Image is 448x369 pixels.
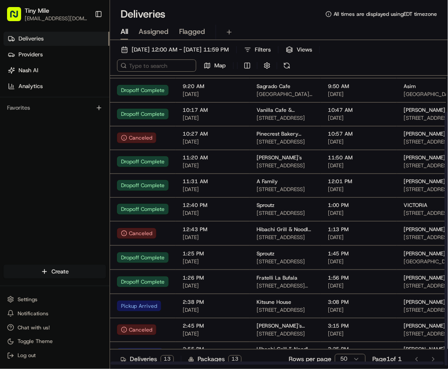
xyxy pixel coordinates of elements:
span: [DATE] [183,114,242,122]
span: 1:13 PM [328,226,390,233]
span: Sproutz [257,250,275,257]
button: Log out [4,350,106,362]
span: [PERSON_NAME] [404,250,446,257]
span: [EMAIL_ADDRESS][DOMAIN_NAME] [25,15,88,22]
span: Vanilla Cafe & Breakfast/Desserts [257,107,314,114]
span: Settings [18,296,37,303]
span: [DATE] [183,330,242,337]
button: Views [282,44,316,56]
img: 1736555255976-a54dd68f-1ca7-489b-9aae-adbdc363a1c4 [9,84,25,100]
span: [DATE] [183,210,242,217]
span: [PERSON_NAME] [404,274,446,281]
span: [PERSON_NAME] [404,322,446,329]
span: 1:25 PM [183,250,242,257]
span: Asim [404,83,416,90]
span: Fratelli La Bufala [257,274,297,281]
span: VICTORIA [404,202,428,209]
a: 📗Knowledge Base [5,123,71,139]
button: Map [200,59,230,72]
span: [PERSON_NAME]'s [257,154,302,161]
a: Deliveries [4,32,110,46]
button: Filters [240,44,275,56]
p: Welcome 👋 [9,35,160,49]
span: 1:56 PM [328,274,390,281]
span: [DATE] [328,258,390,265]
span: [STREET_ADDRESS] [257,306,314,314]
span: 2:38 PM [183,299,242,306]
span: [DATE] [183,258,242,265]
span: 1:45 PM [328,250,390,257]
span: [PERSON_NAME] [404,299,446,306]
div: Favorites [4,101,106,115]
span: [STREET_ADDRESS] [257,162,314,169]
span: 3:15 PM [328,322,390,329]
div: Packages [188,355,242,364]
a: Nash AI [4,63,110,77]
span: 11:31 AM [183,178,242,185]
h1: Deliveries [121,7,165,21]
span: Nash AI [18,66,38,74]
a: Analytics [4,79,110,93]
div: 💻 [74,128,81,135]
span: [DATE] 12:00 AM - [DATE] 11:59 PM [132,46,229,54]
span: Flagged [179,26,205,37]
span: Hibachi Grill & Noodle Bar ([GEOGRAPHIC_DATA]) [257,226,314,233]
span: [PERSON_NAME] [404,346,446,353]
a: Providers [4,48,110,62]
span: API Documentation [83,127,141,136]
span: Notifications [18,310,48,317]
span: 3:08 PM [328,299,390,306]
span: 1:00 PM [328,202,390,209]
span: 12:43 PM [183,226,242,233]
span: 11:50 AM [328,154,390,161]
button: Tiny Mile[EMAIL_ADDRESS][DOMAIN_NAME] [4,4,91,25]
span: 10:47 AM [328,107,390,114]
button: Canceled [117,228,156,239]
span: 2:45 PM [183,322,242,329]
a: 💻API Documentation [71,123,145,139]
button: Canceled [117,325,156,335]
span: 12:01 PM [328,178,390,185]
span: [DATE] [183,162,242,169]
span: [DATE] [328,210,390,217]
button: Chat with us! [4,321,106,334]
span: [DATE] [183,138,242,145]
span: 9:50 AM [328,83,390,90]
span: [STREET_ADDRESS][US_STATE] [257,282,314,289]
button: Settings [4,293,106,306]
span: Log out [18,352,36,359]
span: 12:40 PM [183,202,242,209]
button: Refresh [281,59,293,72]
div: Page 1 of 1 [373,355,402,364]
span: Create [51,268,69,276]
span: [STREET_ADDRESS] [257,258,314,265]
span: [DATE] [183,91,242,98]
span: [DATE] [183,186,242,193]
p: Rows per page [289,355,331,364]
span: Assigned [139,26,169,37]
input: Clear [23,57,145,66]
span: [STREET_ADDRESS] [257,330,314,337]
img: Nash [9,9,26,26]
span: Chat with us! [18,324,50,331]
div: 13 [228,355,242,363]
span: [PERSON_NAME] [404,226,446,233]
span: [PERSON_NAME]'s Pizzeria [257,322,314,329]
span: [DATE] [328,306,390,314]
div: We're available if you need us! [30,92,111,100]
span: Hibachi Grill & Noodle Bar (Brickell) [257,346,314,353]
span: 2:55 PM [183,346,242,353]
span: [DATE] [328,282,390,289]
button: Create [4,265,106,279]
span: [DATE] [328,91,390,98]
span: A Family [257,178,278,185]
button: [DATE] 12:00 AM - [DATE] 11:59 PM [117,44,233,56]
span: 10:57 AM [328,130,390,137]
span: Sproutz [257,202,275,209]
span: [STREET_ADDRESS] [257,114,314,122]
span: [STREET_ADDRESS] [257,210,314,217]
span: Providers [18,51,43,59]
span: [STREET_ADDRESS] [257,138,314,145]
